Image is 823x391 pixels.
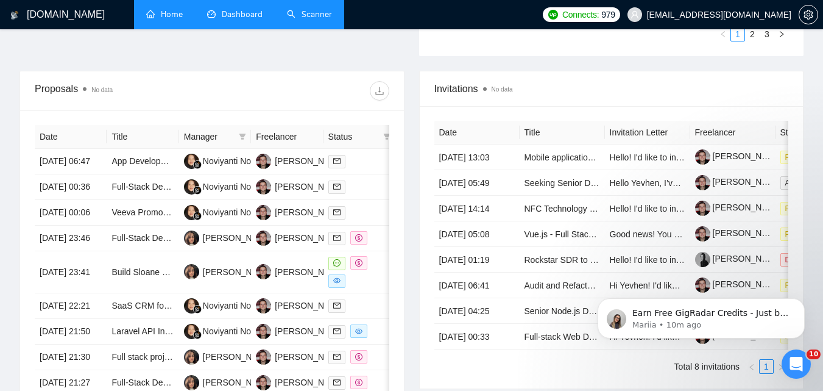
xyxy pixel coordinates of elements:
span: Archived [780,176,819,190]
img: gigradar-bm.png [193,305,202,314]
span: Invitations [434,81,789,96]
td: [DATE] 06:47 [35,149,107,174]
div: [PERSON_NAME] [275,350,345,364]
span: eye [333,277,341,284]
td: [DATE] 06:41 [434,273,520,298]
img: NN [184,324,199,339]
span: filter [383,133,390,140]
span: right [778,30,785,38]
img: YS [256,375,271,390]
span: Pending [780,202,817,215]
iframe: Intercom live chat [782,350,811,379]
span: mail [333,328,341,335]
li: Total 8 invitations [674,359,740,374]
td: Veeva Promomats Integration Expert Needed [107,200,178,226]
th: Freelancer [690,121,775,145]
td: SaaS CRM for Real Estate [107,293,178,319]
th: Freelancer [251,125,323,149]
a: YS[PERSON_NAME] [256,207,345,217]
td: [DATE] 21:30 [35,345,107,370]
a: NNNoviyanti Noviyanti [184,300,275,310]
img: c1bYBLFISfW-KFu5YnXsqDxdnhJyhFG7WZWQjmw4vq0-YF4TwjoJdqRJKIWeWIjxa9 [695,226,710,242]
span: Dashboard [222,9,263,20]
img: gigradar-bm.png [193,212,202,220]
a: App Development for Viewing Distance Monitoring [111,156,302,166]
a: Senior Node.js Developer for Meeting Bot Implementation [525,306,743,316]
span: right [777,364,785,371]
a: Pending [780,229,822,239]
div: [PERSON_NAME] [203,231,273,245]
span: Status [328,130,378,143]
a: Full-Stack Developer Needed for Video Conferencing Platform [111,182,347,192]
td: [DATE] 21:50 [35,319,107,345]
span: dollar [355,259,362,267]
td: [DATE] 23:46 [35,226,107,251]
a: YS[PERSON_NAME] [256,181,345,191]
a: Build Sloane Lite – AI SMS Assistant (Stripe, Twilio, n8n, Supabase, AI) [111,267,381,277]
div: [PERSON_NAME] [275,231,345,245]
td: [DATE] 05:08 [434,221,520,247]
span: mail [333,157,341,165]
span: message [333,259,341,267]
th: Title [520,121,605,145]
a: YS[PERSON_NAME] [256,326,345,335]
iframe: Intercom notifications message [579,273,823,358]
a: KA[PERSON_NAME] [184,351,273,361]
img: YS [256,324,271,339]
a: Pending [780,203,822,213]
a: YS[PERSON_NAME] [256,232,345,242]
a: Full-Stack Developer for Improving Custom B2B Marketplace (Drupal + Gatsby) - AI-First Workflow [111,233,484,243]
span: Pending [780,228,817,241]
span: eye [355,328,362,335]
a: NNNoviyanti Noviyanti [184,181,275,191]
img: KA [184,264,199,279]
td: Rockstar SDR to set up demo appointments [520,247,605,273]
span: filter [236,127,249,146]
td: [DATE] 00:33 [434,324,520,350]
span: dashboard [207,10,216,18]
span: user [630,10,639,19]
span: left [748,364,755,371]
img: c1bYBLFISfW-KFu5YnXsqDxdnhJyhFG7WZWQjmw4vq0-YF4TwjoJdqRJKIWeWIjxa9 [695,149,710,165]
li: Previous Page [744,359,759,374]
button: right [774,27,789,41]
img: upwork-logo.png [548,10,558,20]
td: Seeking Senior Development Agency for Ongoing Client Projects — Long-Term Collaboration [520,170,605,196]
button: left [716,27,730,41]
img: YS [256,264,271,279]
span: left [719,30,727,38]
a: NNNoviyanti Noviyanti [184,156,275,165]
a: setting [799,10,818,20]
th: Date [434,121,520,145]
th: Invitation Letter [605,121,690,145]
span: mail [333,209,341,216]
span: Declined [780,253,819,267]
li: 2 [745,27,760,41]
img: YS [256,231,271,246]
div: [PERSON_NAME] [275,325,345,338]
a: Laravel API Integration + Admin Panel for InnovateMR Sampling Platform [111,326,388,336]
span: mail [333,183,341,190]
img: KA [184,350,199,365]
img: c1bYBLFISfW-KFu5YnXsqDxdnhJyhFG7WZWQjmw4vq0-YF4TwjoJdqRJKIWeWIjxa9 [695,201,710,216]
a: YS[PERSON_NAME] [256,377,345,387]
li: 3 [760,27,774,41]
a: Veeva Promomats Integration Expert Needed [111,207,283,217]
a: YS[PERSON_NAME] [256,156,345,165]
a: YS[PERSON_NAME] [256,351,345,361]
td: [DATE] 05:49 [434,170,520,196]
a: Mobile application refactoring [525,152,635,162]
img: gigradar-bm.png [193,186,202,195]
td: NFC Technology Specialist for Smart Access Systems [520,196,605,221]
a: [PERSON_NAME] [695,177,783,187]
img: YS [256,205,271,220]
li: 1 [730,27,745,41]
td: Full-stack Web Developer Required [520,324,605,350]
a: [PERSON_NAME] [695,254,783,264]
div: Proposals [35,81,212,101]
a: homeHome [146,9,183,20]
